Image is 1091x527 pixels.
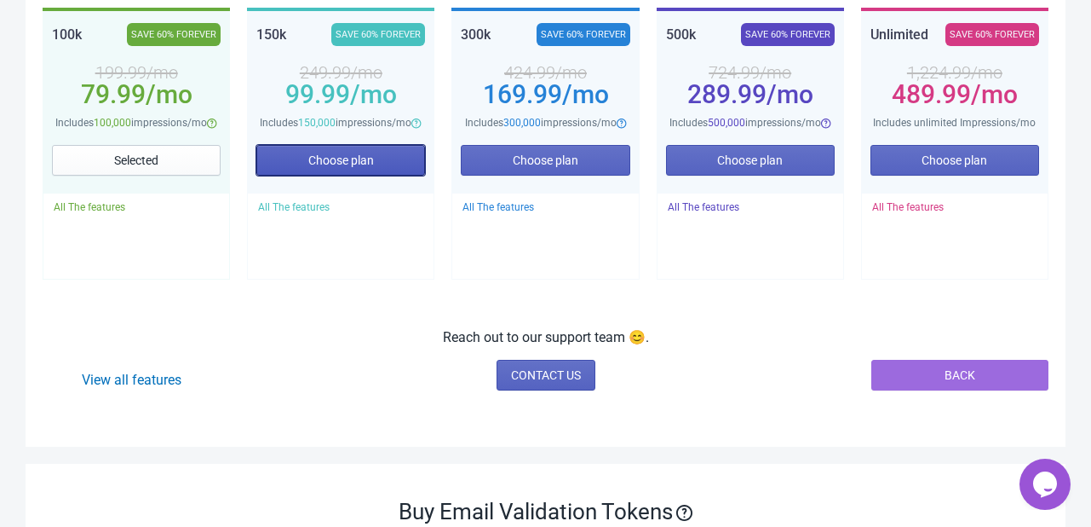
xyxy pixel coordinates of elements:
[443,327,649,348] p: Reach out to our support team 😊.
[870,88,1039,101] div: 489.99
[54,201,125,213] span: All The features
[350,79,397,109] span: /mo
[94,117,131,129] span: 100,000
[55,117,207,129] span: Includes impressions/mo
[945,23,1039,46] div: SAVE 60% FOREVER
[922,153,987,167] span: Choose plan
[767,79,813,109] span: /mo
[503,117,541,129] span: 300,000
[127,23,221,46] div: SAVE 60% FOREVER
[298,117,336,129] span: 150,000
[461,23,491,46] div: 300k
[461,66,629,79] div: 424.99 /mo
[497,360,595,391] a: CONTACT US
[945,368,975,382] span: BACK
[260,117,411,129] span: Includes impressions/mo
[52,23,82,46] div: 100k
[52,145,221,176] button: Selected
[971,79,1018,109] span: /mo
[256,66,425,79] div: 249.99 /mo
[870,145,1039,176] button: Choose plan
[666,23,696,46] div: 500k
[52,66,221,79] div: 199.99 /mo
[511,368,581,382] span: CONTACT US
[741,23,835,46] div: SAVE 60% FOREVER
[871,360,1048,391] button: BACK
[870,23,928,46] div: Unlimited
[872,201,944,213] span: All The features
[114,153,158,167] span: Selected
[43,498,1048,525] div: Buy Email Validation Tokens
[1019,459,1074,510] iframe: chat widget
[461,145,629,176] button: Choose plan
[708,117,745,129] span: 500,000
[870,66,1039,79] div: 1,224.99 /mo
[331,23,425,46] div: SAVE 60% FOREVER
[668,201,739,213] span: All The features
[537,23,630,46] div: SAVE 60% FOREVER
[666,145,835,176] button: Choose plan
[256,88,425,101] div: 99.99
[258,201,330,213] span: All The features
[562,79,609,109] span: /mo
[256,145,425,176] button: Choose plan
[82,372,181,388] a: View all features
[669,117,821,129] span: Includes impressions/mo
[462,201,534,213] span: All The features
[513,153,578,167] span: Choose plan
[461,88,629,101] div: 169.99
[308,153,374,167] span: Choose plan
[52,88,221,101] div: 79.99
[146,79,192,109] span: /mo
[717,153,783,167] span: Choose plan
[465,117,617,129] span: Includes impressions/mo
[666,88,835,101] div: 289.99
[873,117,1036,129] span: Includes unlimited Impressions/mo
[666,66,835,79] div: 724.99 /mo
[256,23,286,46] div: 150k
